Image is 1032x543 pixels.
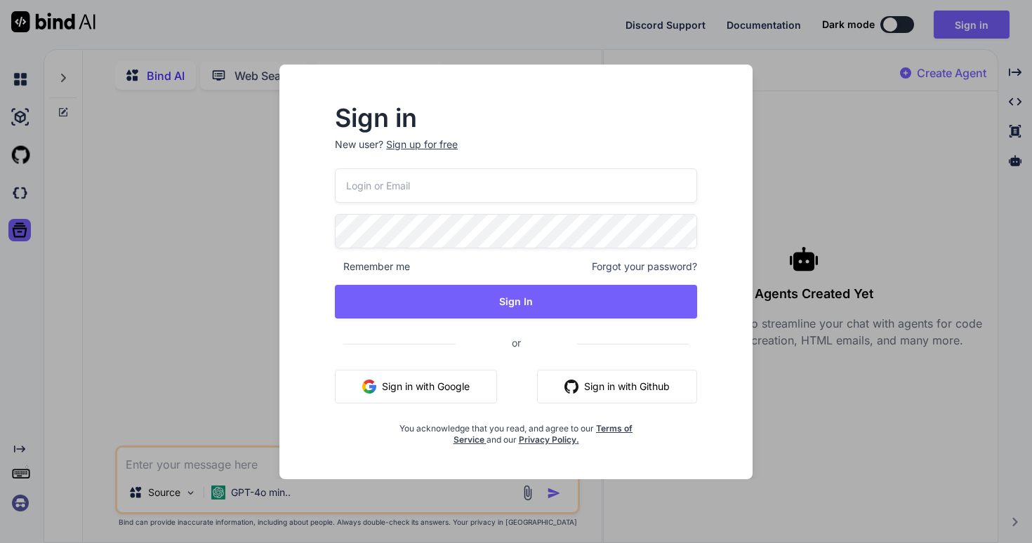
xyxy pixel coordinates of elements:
[395,415,637,445] div: You acknowledge that you read, and agree to our and our
[335,285,697,319] button: Sign In
[564,380,578,394] img: github
[335,138,697,168] p: New user?
[335,107,697,129] h2: Sign in
[386,138,458,152] div: Sign up for free
[454,423,633,445] a: Terms of Service
[537,370,697,403] button: Sign in with Github
[456,326,577,360] span: or
[592,260,697,274] span: Forgot your password?
[335,168,697,203] input: Login or Email
[362,380,376,394] img: google
[519,434,579,445] a: Privacy Policy.
[335,370,497,403] button: Sign in with Google
[335,260,410,274] span: Remember me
